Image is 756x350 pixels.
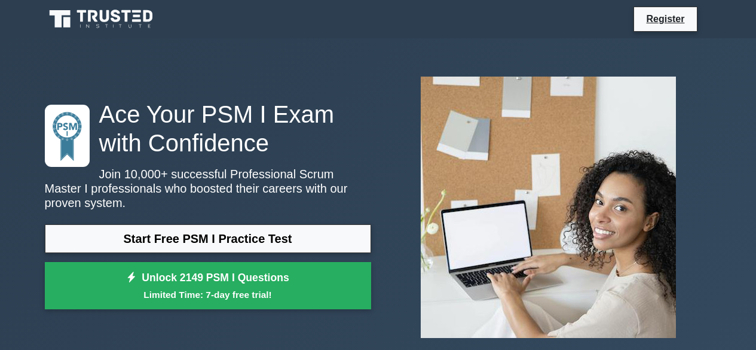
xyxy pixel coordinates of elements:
[60,288,356,302] small: Limited Time: 7-day free trial!
[45,224,371,253] a: Start Free PSM I Practice Test
[639,11,691,26] a: Register
[45,167,371,210] p: Join 10,000+ successful Professional Scrum Master I professionals who boosted their careers with ...
[45,262,371,310] a: Unlock 2149 PSM I QuestionsLimited Time: 7-day free trial!
[45,100,371,157] h1: Ace Your PSM I Exam with Confidence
